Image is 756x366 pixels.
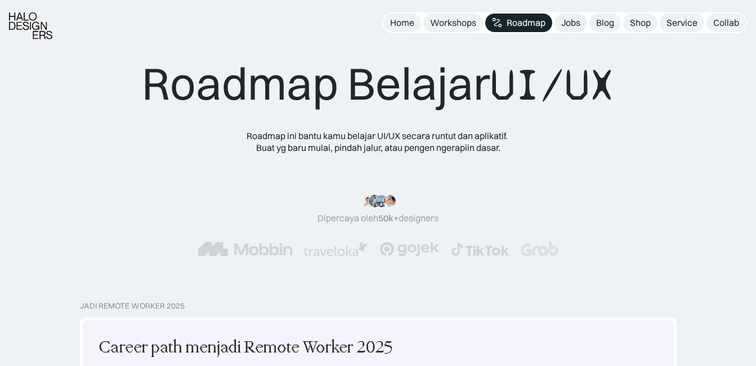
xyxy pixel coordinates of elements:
div: Dipercaya oleh designers [317,212,439,224]
div: Workshops [430,17,476,29]
div: Blog [596,17,614,29]
div: Home [390,17,414,29]
div: Career path menjadi Remote Worker 2025 [99,336,392,360]
div: Jobs [561,17,580,29]
span: UI/UX [490,58,614,112]
div: Jadi Remote Worker 2025 [80,301,185,311]
a: Service [660,14,704,32]
a: Workshops [423,14,483,32]
div: Collab [713,17,739,29]
span: 50k+ [378,212,399,224]
a: Home [383,14,421,32]
div: Roadmap [507,17,545,29]
a: Jobs [554,14,587,32]
a: Roadmap [485,14,552,32]
a: Blog [589,14,621,32]
a: Shop [623,14,657,32]
div: Roadmap Belajar [142,56,614,112]
div: Shop [630,17,651,29]
a: Collab [706,14,746,32]
div: Service [666,17,697,29]
div: Roadmap ini bantu kamu belajar UI/UX secara runtut dan aplikatif. Buat yg baru mulai, pindah jalu... [238,130,519,154]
